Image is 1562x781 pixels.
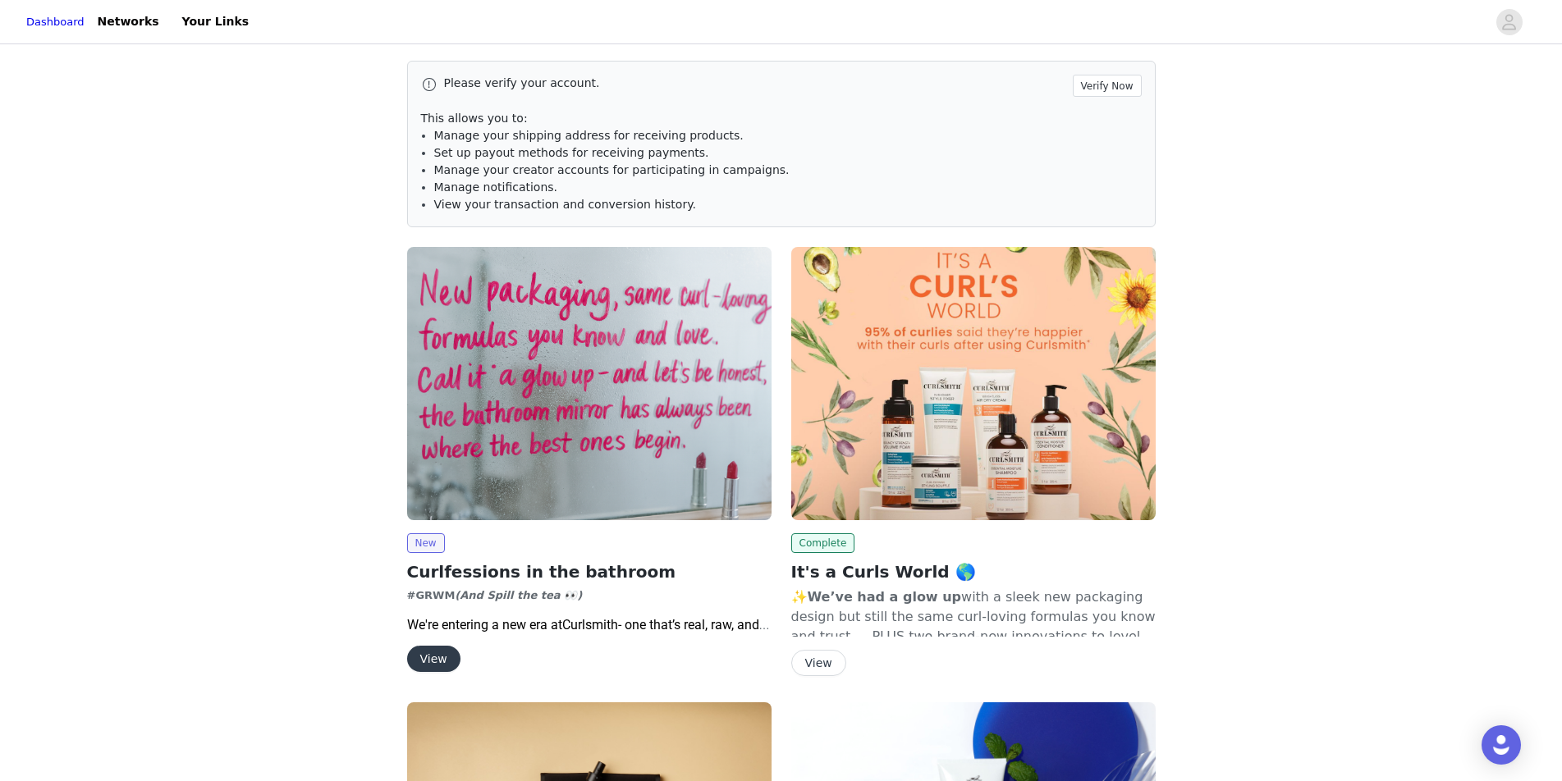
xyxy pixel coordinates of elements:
span: New [407,533,445,553]
button: View [791,650,846,676]
a: View [791,657,846,669]
span: Set up payout methods for receiving payments. [434,146,709,159]
span: Manage your shipping address for receiving products. [434,129,744,142]
a: Your Links [172,3,259,40]
strong: #GRWM [407,589,583,601]
span: Complete [791,533,855,553]
p: This allows you to: [421,110,1142,127]
a: View [407,653,460,665]
span: We're entering a new era at [407,617,562,633]
span: actually experience [526,630,637,646]
img: Curlsmith USA [407,247,772,520]
img: Curlsmith USA [791,247,1156,520]
div: avatar [1501,9,1517,35]
span: - one that’s real, raw, and rooted in the way we [407,617,770,646]
strong: We’ve had a glow up [808,589,962,605]
h2: It's a Curls World 🌎 [791,559,1156,584]
span: Curlsmith [562,617,618,633]
button: Verify Now [1073,75,1142,97]
span: View your transaction and conversion history. [434,198,696,211]
em: (And Spill the tea 👀) [455,589,582,601]
span: Manage your creator accounts for participating in campaigns. [434,163,790,176]
h2: Curlfessions in the bathroom [407,559,772,584]
span: Manage notifications. [434,180,558,194]
div: Open Intercom Messenger [1482,725,1521,765]
span: ✨ with a sleek new packaging design but still the same curl-loving formulas you know and trust — ... [791,589,1156,703]
p: Please verify your account. [444,75,1066,92]
a: Networks [88,3,169,40]
button: View [407,646,460,672]
a: Dashboard [26,14,85,30]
